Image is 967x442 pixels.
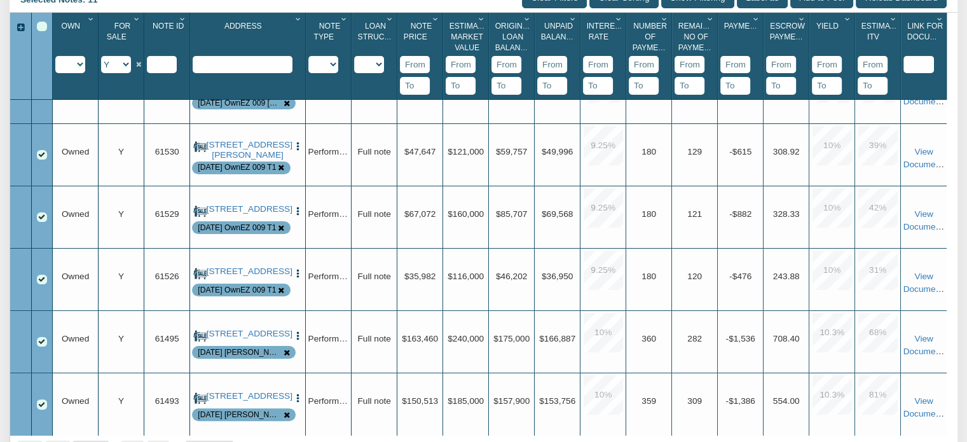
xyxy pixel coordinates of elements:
[584,375,623,415] div: 10.0
[766,77,796,95] input: To
[725,396,755,405] span: -$1,386
[448,271,484,280] span: $116,000
[934,13,946,25] div: Column Menu
[583,56,613,74] input: From
[292,13,305,25] div: Column Menu
[62,271,89,280] span: Owned
[354,17,397,73] div: Sort None
[678,22,722,53] span: Remaining No Of Payments
[308,271,350,280] span: Performing
[813,64,852,103] div: 10.0
[583,17,626,95] div: Sort None
[198,98,282,109] div: Note is contained in the pool 9-4-25 OwnEZ 009 T3
[813,375,852,415] div: 10.3
[55,17,98,56] div: Own Sort None
[101,17,144,73] div: Sort None
[773,396,800,405] span: 554.00
[796,13,808,25] div: Column Menu
[813,126,852,165] div: 10.0
[659,13,671,25] div: Column Menu
[675,17,717,56] div: Remaining No Of Payments Sort None
[729,146,751,156] span: -$615
[193,266,207,280] img: for_sale.png
[193,17,305,56] div: Address Sort None
[633,22,674,53] span: Number Of Payments
[198,162,276,173] div: Note is contained in the pool 8-26-25 OwnEZ 009 T1
[720,77,750,95] input: To
[729,271,751,280] span: -$476
[770,22,806,41] span: Escrow Payment
[400,17,442,95] div: Sort None
[207,204,289,214] a: 2312 Silver Maple Court, Indianapolis, IN, 46222
[584,251,623,290] div: 9.25
[675,17,717,95] div: Sort None
[37,150,47,160] div: Row 7, Row Selection Checkbox
[584,126,623,165] div: 9.25
[292,391,303,404] button: Press to open the note menu
[858,126,898,165] div: 39.0
[357,396,390,405] span: Full note
[491,17,534,56] div: Original Loan Balance Sort None
[118,271,124,280] span: Y
[542,209,573,218] span: $69,568
[641,271,656,280] span: 180
[903,209,947,231] a: View Documents
[404,209,435,218] span: $67,072
[449,22,493,53] span: Estimated Market Value
[155,271,179,280] span: 61526
[861,22,905,41] span: Estimated Itv
[448,209,484,218] span: $160,000
[773,209,800,218] span: 328.33
[720,56,750,74] input: From
[292,141,303,152] img: cell-menu.png
[62,146,89,156] span: Owned
[675,56,704,74] input: From
[629,17,671,95] div: Sort None
[858,77,888,95] input: To
[858,251,898,290] div: 31.0
[493,333,530,343] span: $175,000
[155,396,179,405] span: 61493
[207,391,289,401] a: 712 Ave M, S. Houston, TX, 77587
[583,77,613,95] input: To
[308,146,350,156] span: Performing
[675,77,704,95] input: To
[773,271,800,280] span: 243.88
[539,396,575,405] span: $153,756
[10,22,31,34] div: Expand All
[641,146,656,156] span: 180
[404,22,432,41] span: Note Price
[724,22,778,31] span: Payment(P&I)
[907,22,957,41] span: Link For Documents
[476,13,488,25] div: Column Menu
[629,77,659,95] input: To
[85,13,97,25] div: Column Menu
[400,56,430,74] input: From
[198,347,282,358] div: Note is contained in the pool 8-21-25 Mixon 001 T1
[402,333,438,343] span: $163,460
[687,146,702,156] span: 129
[641,333,656,343] span: 360
[198,285,276,296] div: Note is contained in the pool 8-26-25 OwnEZ 009 T1
[766,17,809,56] div: Escrow Payment Sort None
[641,209,656,218] span: 180
[193,391,207,404] img: for_sale.png
[308,333,350,343] span: Performing
[687,396,702,405] span: 309
[858,313,898,352] div: 68.0
[858,375,898,415] div: 81.0
[491,77,521,95] input: To
[292,206,303,217] img: cell-menu.png
[62,333,89,343] span: Owned
[446,17,488,95] div: Sort None
[537,56,567,74] input: From
[292,331,303,342] img: cell-menu.png
[496,146,527,156] span: $59,757
[193,140,207,153] img: for_sale.png
[292,204,303,217] button: Press to open the note menu
[496,271,527,280] span: $46,202
[493,396,530,405] span: $157,900
[37,22,47,32] div: Select All
[198,223,276,233] div: Note is contained in the pool 8-14-25 OwnEZ 009 T1
[903,17,947,73] div: Sort None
